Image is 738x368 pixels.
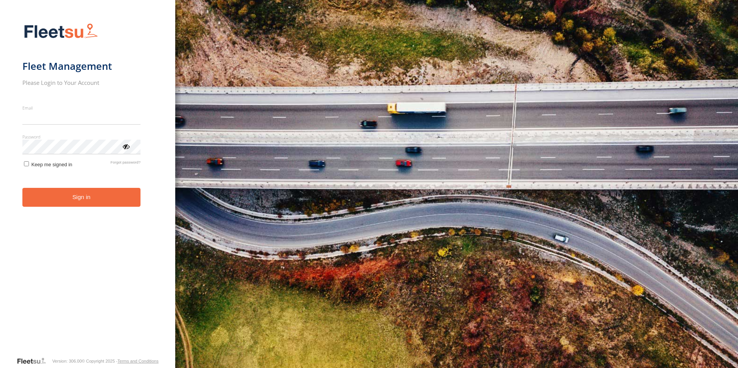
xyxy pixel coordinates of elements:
label: Password [22,134,141,140]
form: main [22,19,153,356]
span: Keep me signed in [31,162,72,167]
div: © Copyright 2025 - [82,359,159,363]
input: Keep me signed in [24,161,29,166]
h2: Please Login to Your Account [22,79,141,86]
h1: Fleet Management [22,60,141,73]
img: Fleetsu [22,22,100,41]
div: Version: 306.00 [52,359,81,363]
a: Terms and Conditions [117,359,158,363]
div: ViewPassword [122,142,130,150]
button: Sign in [22,188,141,207]
a: Visit our Website [17,357,52,365]
a: Forgot password? [110,160,140,167]
label: Email [22,105,141,111]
